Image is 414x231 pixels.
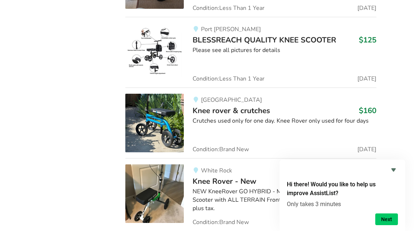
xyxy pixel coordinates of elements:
span: Condition: Brand New [193,219,249,225]
h3: $160 [359,106,376,115]
a: mobility-knee rover - newWhite RockKnee Rover - New$250NEW KneeRover GO HYBRID - Most Compact and... [125,158,376,225]
h2: Hi there! Would you like to help us improve AssistList? [287,180,398,198]
p: Only takes 3 minutes [287,201,398,208]
span: White Rock [201,167,232,175]
span: Knee rover & crutches [193,105,270,116]
div: NEW KneeRover GO HYBRID - Most Compact and Portable Knee Scooter with ALL TERRAIN Front Wheels. N... [193,187,376,213]
div: Crutches used only for one day. Knee Rover only used for four days [193,117,376,125]
div: Hi there! Would you like to help us improve AssistList? [287,165,398,225]
span: Condition: Less Than 1 Year [193,76,265,82]
button: Next question [375,213,398,225]
span: [DATE] [357,5,376,11]
span: Knee Rover - New [193,176,257,186]
span: [DATE] [357,146,376,152]
div: Please see all pictures for details [193,46,376,55]
span: [GEOGRAPHIC_DATA] [201,96,262,104]
span: Condition: Less Than 1 Year [193,5,265,11]
img: mobility-knee rover & crutches [125,94,184,152]
img: mobility-blessreach quality knee scooter [125,23,184,82]
span: Port [PERSON_NAME] [201,25,261,33]
span: Condition: Brand New [193,146,249,152]
button: Hide survey [389,165,398,174]
h3: $125 [359,35,376,45]
a: mobility-knee rover & crutches [GEOGRAPHIC_DATA]Knee rover & crutches$160Crutches used only for o... [125,87,376,158]
span: [DATE] [357,76,376,82]
span: BLESSREACH QUALITY KNEE SCOOTER [193,35,336,45]
img: mobility-knee rover - new [125,164,184,223]
a: mobility-blessreach quality knee scooterPort [PERSON_NAME]BLESSREACH QUALITY KNEE SCOOTER$125Plea... [125,17,376,87]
